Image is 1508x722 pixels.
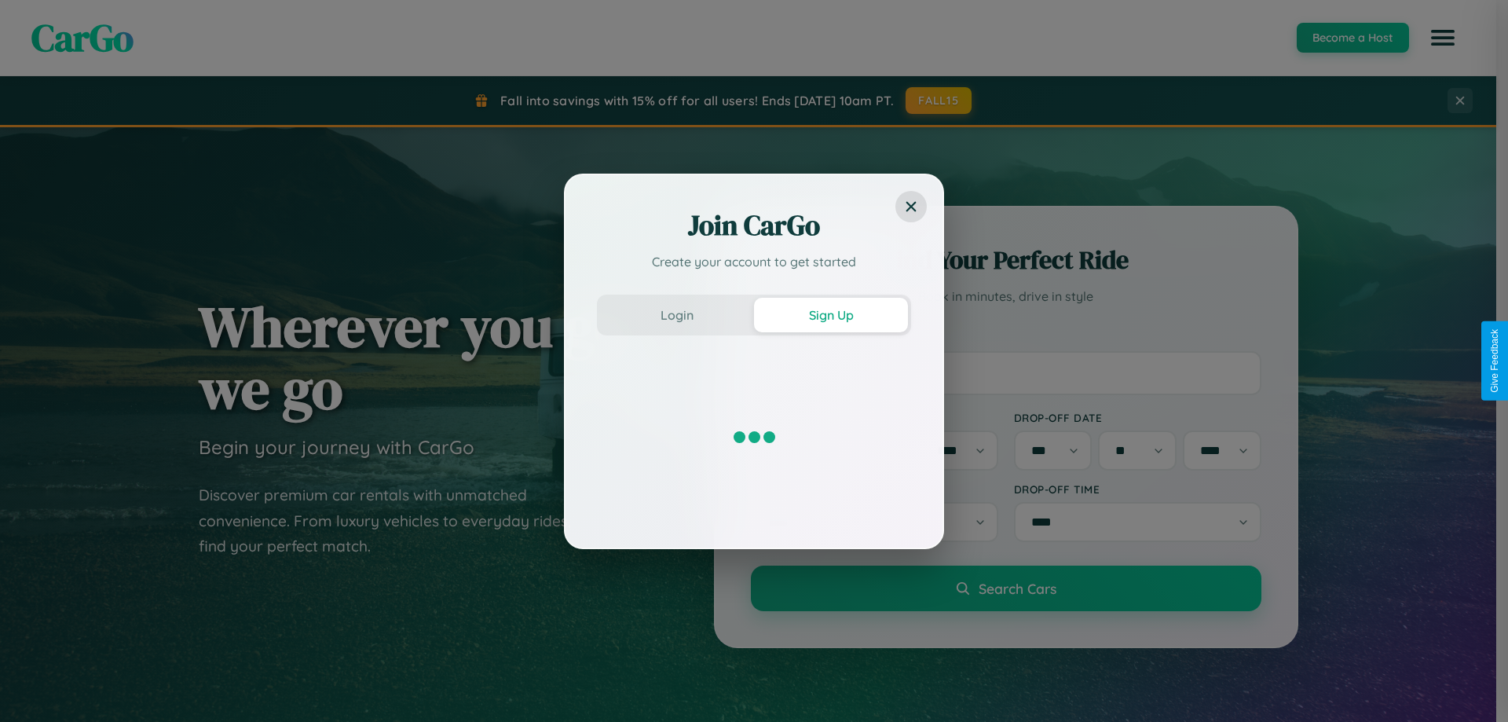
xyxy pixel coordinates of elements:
button: Sign Up [754,298,908,332]
h2: Join CarGo [597,207,911,244]
iframe: Intercom live chat [16,669,53,706]
button: Login [600,298,754,332]
div: Give Feedback [1489,329,1500,393]
p: Create your account to get started [597,252,911,271]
